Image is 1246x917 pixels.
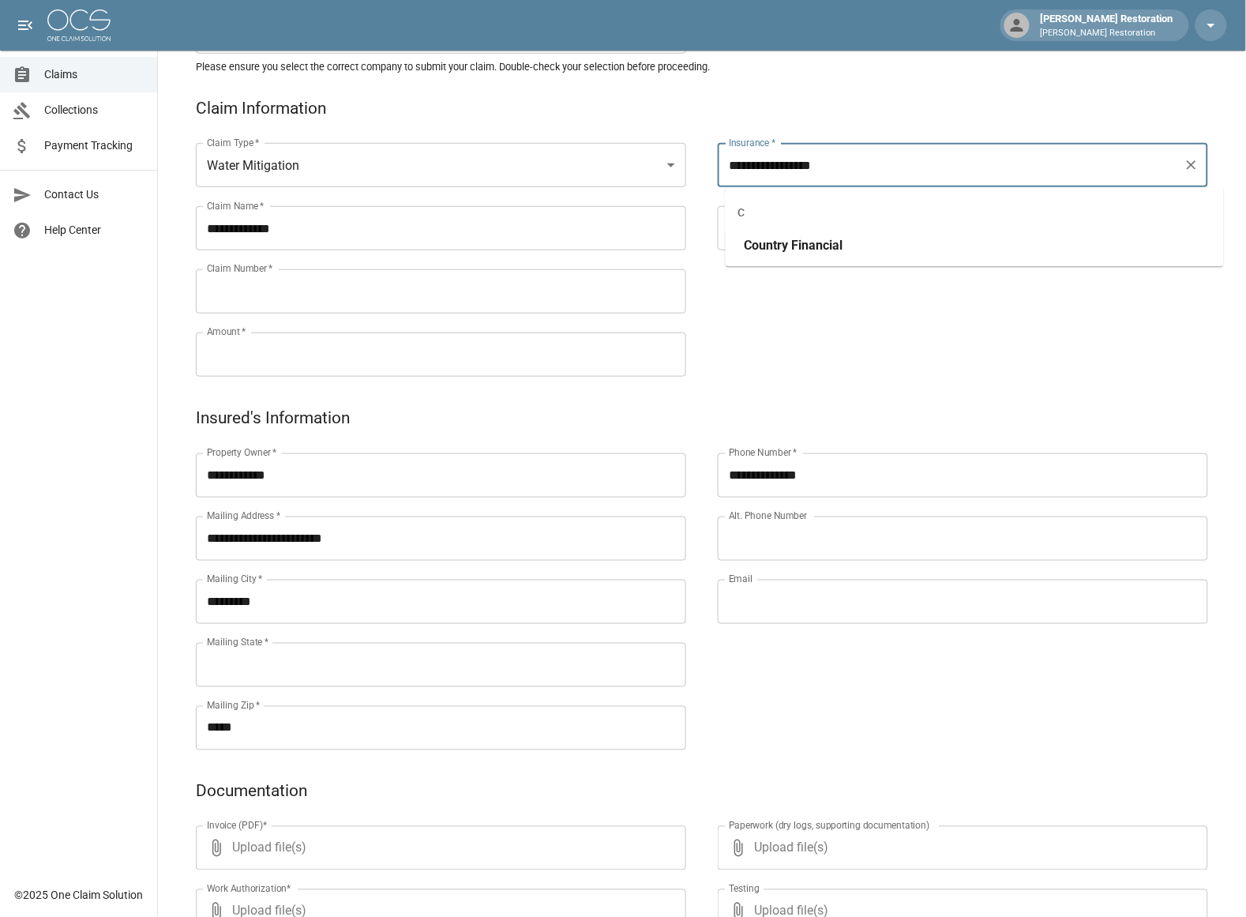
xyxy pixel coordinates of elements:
div: C [726,194,1224,232]
label: Claim Type [207,136,260,149]
label: Invoice (PDF)* [207,819,268,832]
label: Email [729,573,752,586]
img: ocs-logo-white-transparent.png [47,9,111,41]
span: Help Center [44,222,144,239]
p: [PERSON_NAME] Restoration [1041,27,1173,40]
button: open drawer [9,9,41,41]
label: Mailing Address [207,509,280,523]
span: Financial [792,239,843,254]
h5: Please ensure you select the correct company to submit your claim. Double-check your selection be... [196,60,1208,73]
label: Testing [729,882,760,896]
label: Mailing Zip [207,699,261,712]
span: Upload file(s) [754,826,1165,870]
label: Mailing City [207,573,263,586]
div: [PERSON_NAME] Restoration [1034,11,1180,39]
label: Amount [207,325,246,339]
span: Country [745,239,789,254]
label: Property Owner [207,446,277,460]
label: Insurance [729,136,775,149]
span: Upload file(s) [232,826,644,870]
label: Claim Number [207,262,272,276]
label: Mailing State [207,636,268,649]
div: Water Mitigation [196,143,686,187]
label: Claim Name [207,199,265,212]
label: Paperwork (dry logs, supporting documentation) [729,819,930,832]
label: Work Authorization* [207,882,291,896]
div: © 2025 One Claim Solution [14,888,143,904]
label: Alt. Phone Number [729,509,807,523]
span: Contact Us [44,186,144,203]
span: Payment Tracking [44,137,144,154]
button: Clear [1180,154,1203,176]
span: Collections [44,102,144,118]
span: Claims [44,66,144,83]
label: Phone Number [729,446,797,460]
